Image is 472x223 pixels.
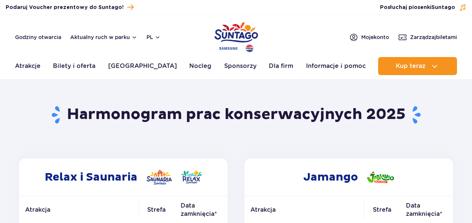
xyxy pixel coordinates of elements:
h2: Jamango [244,158,453,196]
a: Podaruj Voucher prezentowy do Suntago! [6,2,134,12]
button: Aktualny ruch w parku [70,34,137,40]
span: Zarządzaj biletami [410,33,457,41]
span: Moje konto [361,33,389,41]
span: Kup teraz [396,63,425,69]
span: Suntago [431,5,455,10]
h1: Harmonogram prac konserwacyjnych 2025 [16,105,456,125]
a: Sponsorzy [224,57,256,75]
a: Godziny otwarcia [15,33,61,41]
a: Bilety i oferta [53,57,95,75]
a: Nocleg [189,57,211,75]
img: Relax [181,171,202,184]
img: Saunaria [146,170,172,185]
button: Kup teraz [378,57,457,75]
h2: Relax i Saunaria [19,158,228,196]
img: Jamango [367,172,394,183]
a: Dla firm [269,57,293,75]
a: Park of Poland [214,19,258,53]
span: Posłuchaj piosenki [380,4,455,11]
span: Podaruj Voucher prezentowy do Suntago! [6,4,124,11]
a: Zarządzajbiletami [398,33,457,42]
a: Informacje i pomoc [306,57,366,75]
a: Mojekonto [349,33,389,42]
a: Atrakcje [15,57,41,75]
button: Posłuchaj piosenkiSuntago [380,4,466,11]
button: pl [146,33,161,41]
a: [GEOGRAPHIC_DATA] [108,57,177,75]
